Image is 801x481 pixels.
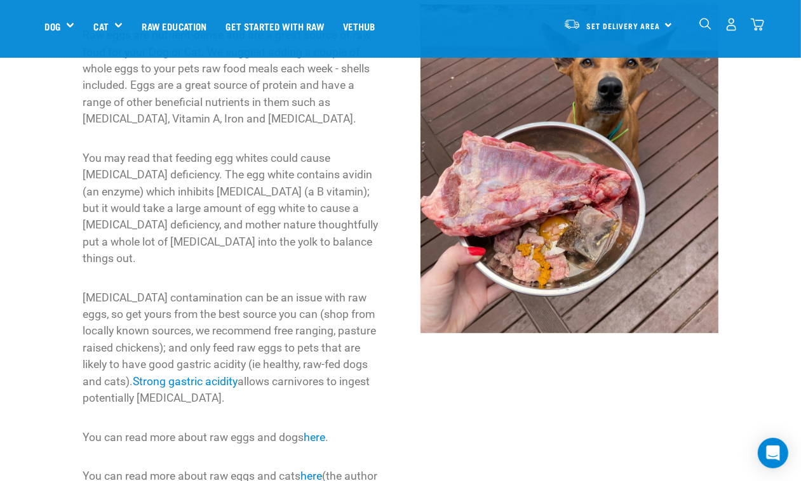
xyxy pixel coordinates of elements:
[563,18,581,30] img: van-moving.png
[217,1,333,51] a: Get started with Raw
[304,431,325,444] a: here
[133,375,238,388] a: Strong gastric acidity
[421,4,718,333] img: 100622683_2984639851622841_5085416087927914496_o-1.jpg
[83,429,380,445] p: You can read more about raw eggs and dogs .
[751,18,764,31] img: home-icon@2x.png
[45,19,60,34] a: Dog
[587,23,661,28] span: Set Delivery Area
[83,150,380,267] p: You may read that feeding egg whites could cause [MEDICAL_DATA] deficiency. The egg white contain...
[93,19,108,34] a: Cat
[132,1,216,51] a: Raw Education
[83,27,380,127] p: Raw eggs are nutrient-dense and are a great source of raw food for your Dog or Cat. We suggest ad...
[725,18,738,31] img: user.png
[758,438,788,468] div: Open Intercom Messenger
[699,18,711,30] img: home-icon-1@2x.png
[333,1,385,51] a: Vethub
[83,289,380,407] p: [MEDICAL_DATA] contamination can be an issue with raw eggs, so get yours from the best source you...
